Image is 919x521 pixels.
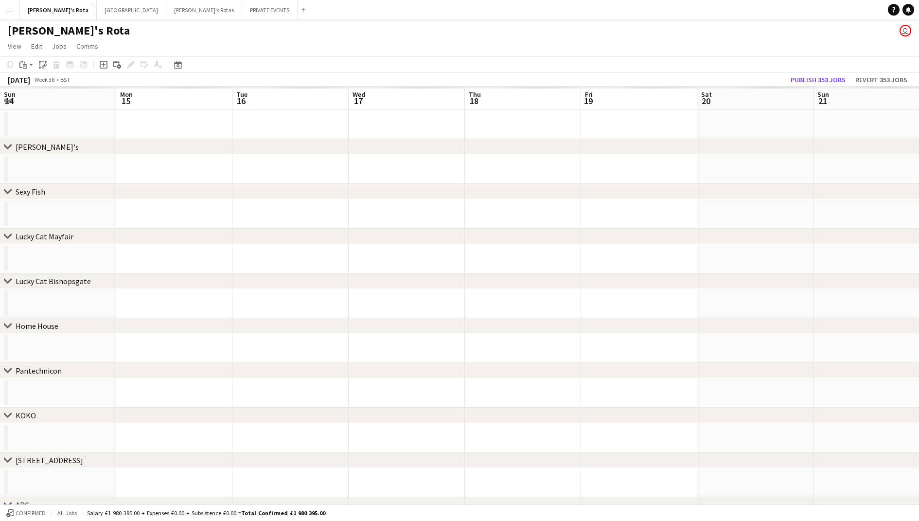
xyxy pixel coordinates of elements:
a: Jobs [48,40,71,53]
app-user-avatar: Katie Farrow [900,25,911,36]
span: Tue [236,90,247,99]
div: ARC [16,500,29,510]
div: Lucky Cat Bishopsgate [16,276,91,286]
div: [DATE] [8,75,30,85]
button: Publish 353 jobs [787,73,849,86]
div: Sexy Fish [16,187,45,197]
span: Week 38 [32,76,56,83]
span: Comms [76,42,98,51]
span: 16 [235,95,247,107]
button: [GEOGRAPHIC_DATA] [97,0,166,19]
span: 20 [700,95,712,107]
span: 18 [467,95,481,107]
span: 14 [2,95,16,107]
a: View [4,40,25,53]
span: 15 [119,95,133,107]
a: Comms [72,40,102,53]
span: Edit [31,42,42,51]
span: Sat [701,90,712,99]
a: Edit [27,40,46,53]
span: Thu [469,90,481,99]
div: [STREET_ADDRESS] [16,455,83,465]
span: Total Confirmed £1 980 395.00 [241,509,325,517]
div: Lucky Cat Mayfair [16,232,73,241]
span: Confirmed [16,510,46,517]
div: BST [60,76,70,83]
span: 17 [351,95,365,107]
span: 19 [583,95,593,107]
div: Pantechnicon [16,366,62,376]
span: Wed [353,90,365,99]
span: Jobs [52,42,67,51]
button: Confirmed [5,508,47,519]
button: [PERSON_NAME]'s Rota [20,0,97,19]
div: Home House [16,321,58,331]
h1: [PERSON_NAME]'s Rota [8,23,130,38]
span: 21 [816,95,829,107]
span: Sun [4,90,16,99]
button: PRIVATE EVENTS [242,0,298,19]
div: [PERSON_NAME]'s [16,142,79,152]
div: Salary £1 980 395.00 + Expenses £0.00 + Subsistence £0.00 = [87,509,325,517]
span: All jobs [55,509,79,517]
button: [PERSON_NAME]'s Rotas [166,0,242,19]
div: KOKO [16,411,36,420]
span: View [8,42,21,51]
span: Fri [585,90,593,99]
span: Mon [120,90,133,99]
button: Revert 353 jobs [851,73,911,86]
span: Sun [817,90,829,99]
